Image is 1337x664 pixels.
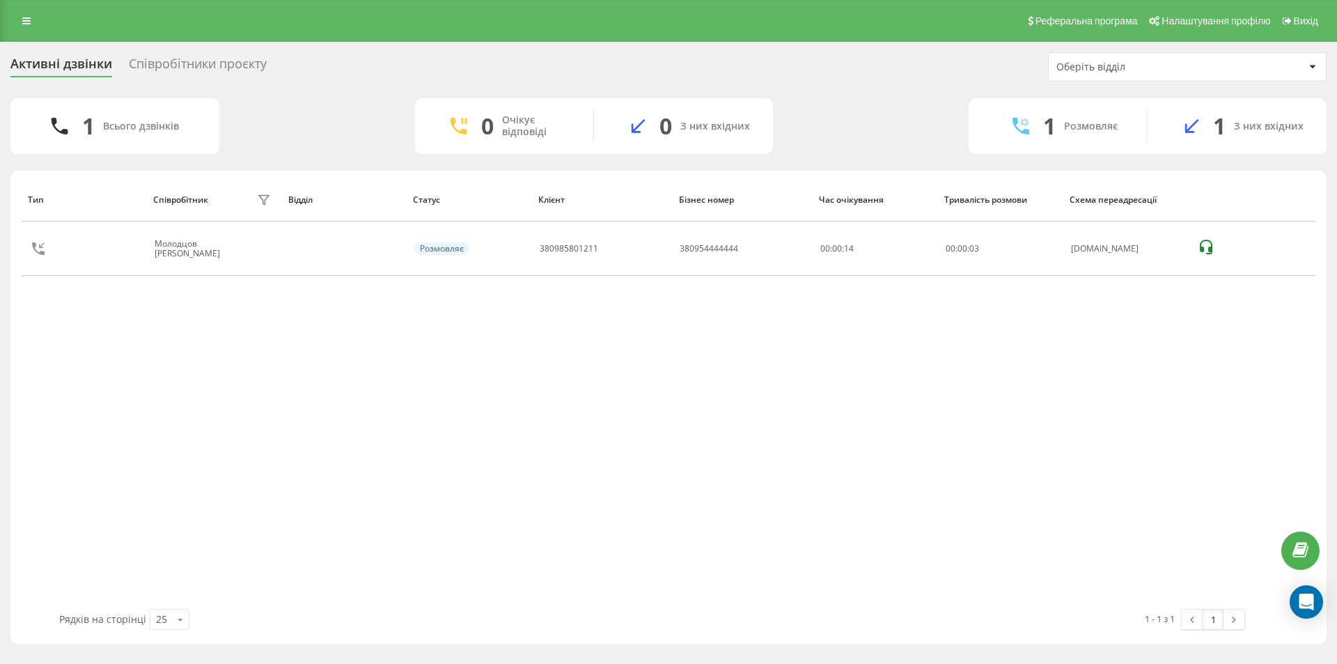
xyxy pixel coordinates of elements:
div: 1 [1043,113,1056,139]
div: З них вхідних [680,121,750,132]
a: 1 [1203,610,1223,629]
span: 03 [969,242,979,254]
div: Open Intercom Messenger [1290,585,1323,619]
span: Рядків на сторінці [59,612,146,626]
div: Клієнт [538,195,666,205]
div: Співробітники проєкту [129,56,267,78]
div: [DOMAIN_NAME] [1071,244,1183,254]
span: Вихід [1294,15,1318,26]
div: Розмовляє [1064,121,1118,132]
div: 1 - 1 з 1 [1145,612,1175,626]
div: Схема переадресації [1070,195,1184,205]
div: Співробітник [153,195,208,205]
div: З них вхідних [1234,121,1304,132]
div: Очікує відповіді [502,114,572,138]
div: Тривалість розмови [944,195,1056,205]
span: 00 [946,242,955,254]
div: Всього дзвінків [103,121,179,132]
div: Бізнес номер [679,195,806,205]
span: Реферальна програма [1035,15,1138,26]
div: 0 [659,113,672,139]
div: 1 [82,113,95,139]
div: Відділ [288,195,400,205]
div: Молодцов [PERSON_NAME] [155,239,253,259]
div: Тип [28,195,140,205]
span: 00 [957,242,967,254]
div: 25 [156,612,167,626]
div: 380985801211 [540,244,598,254]
span: Налаштування профілю [1162,15,1270,26]
div: Час очікування [819,195,931,205]
div: Активні дзвінки [10,56,112,78]
div: Статус [413,195,525,205]
div: Розмовляє [414,242,469,255]
div: 380954444444 [680,244,738,254]
div: 0 [481,113,494,139]
div: 00:00:14 [820,244,930,254]
div: : : [946,244,979,254]
div: Оберіть відділ [1056,61,1223,73]
div: 1 [1213,113,1226,139]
